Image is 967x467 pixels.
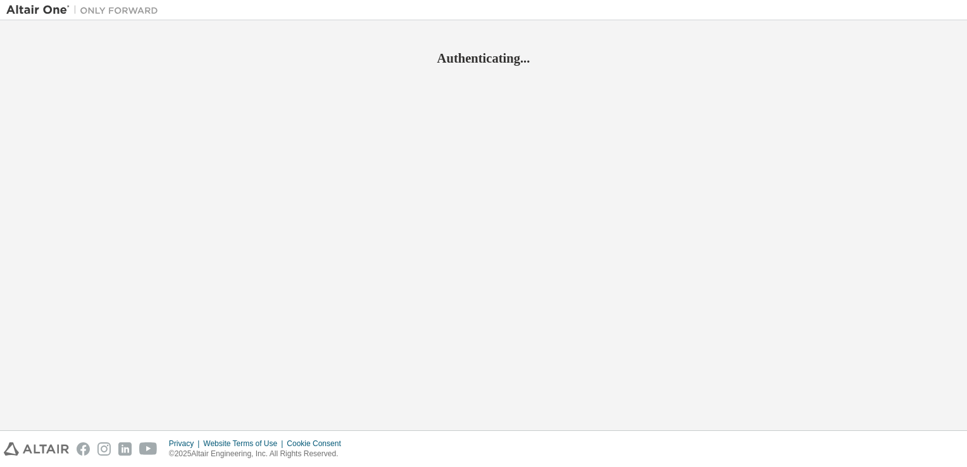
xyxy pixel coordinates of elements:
[169,439,203,449] div: Privacy
[139,442,158,456] img: youtube.svg
[6,4,165,16] img: Altair One
[4,442,69,456] img: altair_logo.svg
[287,439,348,449] div: Cookie Consent
[169,449,349,459] p: © 2025 Altair Engineering, Inc. All Rights Reserved.
[203,439,287,449] div: Website Terms of Use
[118,442,132,456] img: linkedin.svg
[6,50,961,66] h2: Authenticating...
[97,442,111,456] img: instagram.svg
[77,442,90,456] img: facebook.svg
